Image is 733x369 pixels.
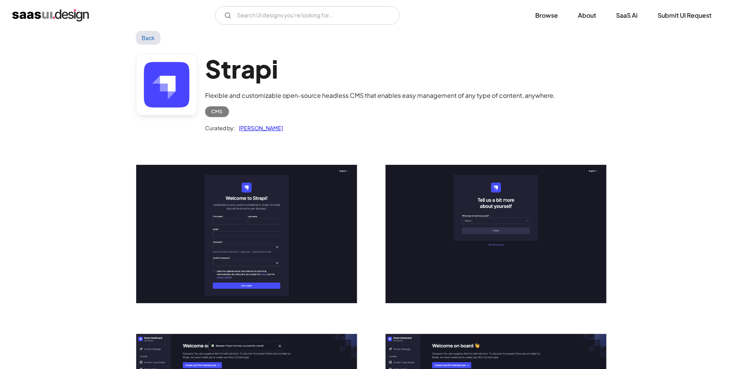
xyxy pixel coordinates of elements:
[136,31,161,45] a: Back
[569,7,605,24] a: About
[386,165,606,303] a: open lightbox
[205,54,555,84] h1: Strapi
[136,165,357,303] a: open lightbox
[235,123,283,133] a: [PERSON_NAME]
[648,7,721,24] a: Submit UI Request
[12,9,89,22] a: home
[205,91,555,100] div: Flexible and customizable open-source headless CMS that enables easy management of any type of co...
[215,6,400,25] form: Email Form
[607,7,647,24] a: SaaS Ai
[211,107,223,116] div: CMS
[136,165,357,303] img: 6426764060b25ac2f820f41c_Strapi%20Welcome%20Screen.png
[526,7,567,24] a: Browse
[386,165,606,303] img: 6426765a8eed3cdcfa2d7112_Strapi%20Tell%20about%20yourself%20Screen.png
[215,6,400,25] input: Search UI designs you're looking for...
[205,123,235,133] div: Curated by:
